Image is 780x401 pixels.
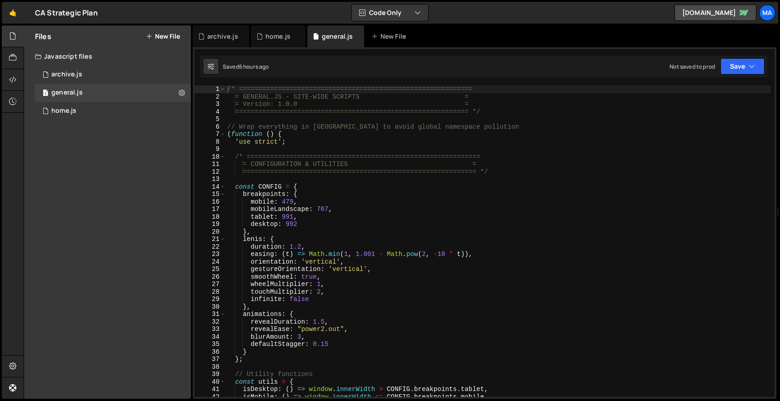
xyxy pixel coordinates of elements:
div: 4 [195,108,225,116]
div: 39 [195,371,225,378]
div: 2 [195,93,225,101]
div: 29 [195,296,225,303]
div: 27 [195,281,225,288]
div: 26 [195,273,225,281]
div: 18 [195,213,225,221]
div: home.js [265,32,290,41]
div: archive.js [51,70,82,79]
div: 9 [195,145,225,153]
a: 🤙 [2,2,24,24]
span: 1 [43,90,48,97]
div: 8 [195,138,225,146]
div: Not saved to prod [670,63,715,70]
div: 3 [195,100,225,108]
button: New File [146,33,180,40]
div: 20 [195,228,225,236]
div: 7 [195,130,225,138]
div: 13 [195,175,225,183]
div: archive.js [207,32,238,41]
div: 10 [195,153,225,161]
div: 33 [195,326,225,333]
div: 16 [195,198,225,206]
div: 32 [195,318,225,326]
div: 30 [195,303,225,311]
div: 17131/47521.js [35,65,191,84]
div: 5 [195,115,225,123]
div: 21 [195,236,225,243]
div: general.js [322,32,353,41]
div: 35 [195,341,225,348]
div: 17131/47267.js [35,102,191,120]
div: 17 [195,206,225,213]
div: CA Strategic Plan [35,7,98,18]
a: Ma [759,5,775,21]
div: 22 [195,243,225,251]
div: general.js [51,89,83,97]
div: 14 [195,183,225,191]
a: [DOMAIN_NAME] [675,5,756,21]
div: 23 [195,251,225,258]
div: 17131/47264.js [35,84,191,102]
button: Code Only [352,5,428,21]
div: 31 [195,311,225,318]
div: 38 [195,363,225,371]
div: 41 [195,386,225,393]
div: New File [371,32,410,41]
div: home.js [51,107,76,115]
div: 1 [195,85,225,93]
div: Saved [223,63,269,70]
h2: Files [35,31,51,41]
div: 19 [195,221,225,228]
div: 6 hours ago [239,63,269,70]
div: 6 [195,123,225,131]
div: Javascript files [24,47,191,65]
div: 15 [195,190,225,198]
div: 28 [195,288,225,296]
div: 34 [195,333,225,341]
div: 12 [195,168,225,176]
div: 42 [195,393,225,401]
button: Save [720,58,765,75]
div: 11 [195,160,225,168]
div: 24 [195,258,225,266]
div: 25 [195,266,225,273]
div: 40 [195,378,225,386]
div: 36 [195,348,225,356]
div: 37 [195,356,225,363]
